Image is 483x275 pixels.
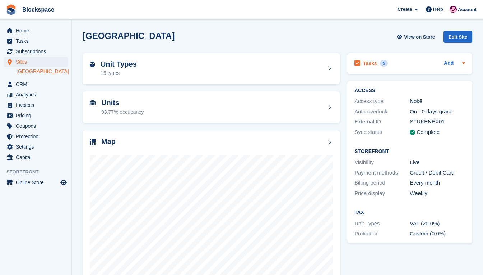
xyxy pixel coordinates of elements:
div: Billing period [354,179,410,187]
div: External ID [354,118,410,126]
div: Access type [354,97,410,105]
a: menu [4,90,68,100]
span: Invoices [16,100,59,110]
div: Custom (0.0%) [410,230,465,238]
span: Sites [16,57,59,67]
div: VAT (20.0%) [410,220,465,228]
img: Blockspace [450,6,457,13]
h2: Tasks [363,60,377,67]
span: Settings [16,142,59,152]
a: menu [4,57,68,67]
div: Edit Site [443,31,472,43]
h2: Unit Types [101,60,137,68]
a: menu [4,177,68,188]
div: STUKENEX01 [410,118,465,126]
h2: Map [101,137,116,146]
span: Online Store [16,177,59,188]
span: CRM [16,79,59,89]
div: Complete [417,128,440,136]
a: menu [4,46,68,57]
a: Preview store [59,178,68,187]
div: Every month [410,179,465,187]
div: 93.77% occupancy [101,108,144,116]
h2: Tax [354,210,465,216]
span: Protection [16,131,59,141]
a: [GEOGRAPHIC_DATA] [17,68,68,75]
span: Help [433,6,443,13]
a: menu [4,26,68,36]
span: Storefront [6,168,71,176]
a: menu [4,100,68,110]
div: Credit / Debit Card [410,169,465,177]
img: stora-icon-8386f47178a22dfd0bd8f6a31ec36ba5ce8667c1dd55bd0f319d3a0aa187defe.svg [6,4,17,15]
a: menu [4,111,68,121]
div: Weekly [410,189,465,198]
img: unit-icn-7be61d7bf1b0ce9d3e12c5938cc71ed9869f7b940bace4675aadf7bd6d80202e.svg [90,100,96,105]
div: On - 0 days grace [410,108,465,116]
div: 5 [380,60,388,67]
a: menu [4,131,68,141]
a: Units 93.77% occupancy [83,91,340,123]
h2: Units [101,99,144,107]
span: Capital [16,152,59,162]
span: View on Store [404,33,435,41]
h2: Storefront [354,149,465,154]
a: menu [4,121,68,131]
span: Pricing [16,111,59,121]
span: Home [16,26,59,36]
div: Auto-overlock [354,108,410,116]
img: map-icn-33ee37083ee616e46c38cad1a60f524a97daa1e2b2c8c0bc3eb3415660979fc1.svg [90,139,96,145]
span: Create [398,6,412,13]
a: Unit Types 15 types [83,53,340,85]
span: Account [458,6,477,13]
span: Subscriptions [16,46,59,57]
a: Add [444,59,454,68]
a: menu [4,152,68,162]
a: Blockspace [19,4,57,15]
a: Edit Site [443,31,472,46]
span: Tasks [16,36,59,46]
img: unit-type-icn-2b2737a686de81e16bb02015468b77c625bbabd49415b5ef34ead5e3b44a266d.svg [90,62,95,67]
div: Unit Types [354,220,410,228]
div: Sync status [354,128,410,136]
div: Price display [354,189,410,198]
a: View on Store [396,31,438,43]
div: 15 types [101,69,137,77]
div: Live [410,158,465,167]
h2: ACCESS [354,88,465,94]
div: Nokē [410,97,465,105]
div: Visibility [354,158,410,167]
a: menu [4,36,68,46]
div: Protection [354,230,410,238]
a: menu [4,79,68,89]
h2: [GEOGRAPHIC_DATA] [83,31,175,41]
span: Analytics [16,90,59,100]
span: Coupons [16,121,59,131]
div: Payment methods [354,169,410,177]
a: menu [4,142,68,152]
